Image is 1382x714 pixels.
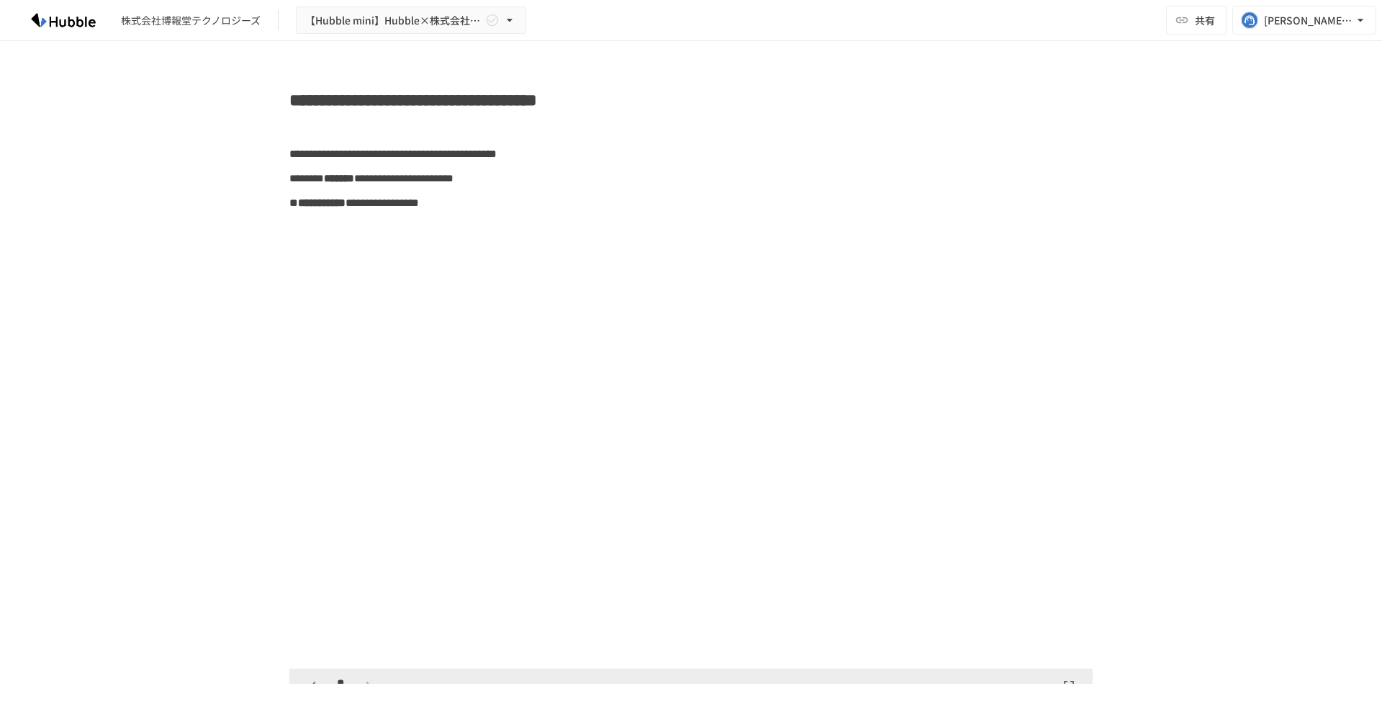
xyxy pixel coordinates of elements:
button: 共有 [1166,6,1227,35]
div: [PERSON_NAME][EMAIL_ADDRESS][PERSON_NAME][DOMAIN_NAME] [1264,12,1353,30]
div: 株式会社博報堂テクノロジーズ [121,13,261,28]
span: 共有 [1195,12,1215,28]
button: [PERSON_NAME][EMAIL_ADDRESS][PERSON_NAME][DOMAIN_NAME] [1232,6,1376,35]
span: 【Hubble mini】Hubble×株式会社博報堂テクノロジーズ オンボーディングプロジェクト [305,12,482,30]
img: HzDRNkGCf7KYO4GfwKnzITak6oVsp5RHeZBEM1dQFiQ [17,9,109,32]
button: 【Hubble mini】Hubble×株式会社博報堂テクノロジーズ オンボーディングプロジェクト [296,6,526,35]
